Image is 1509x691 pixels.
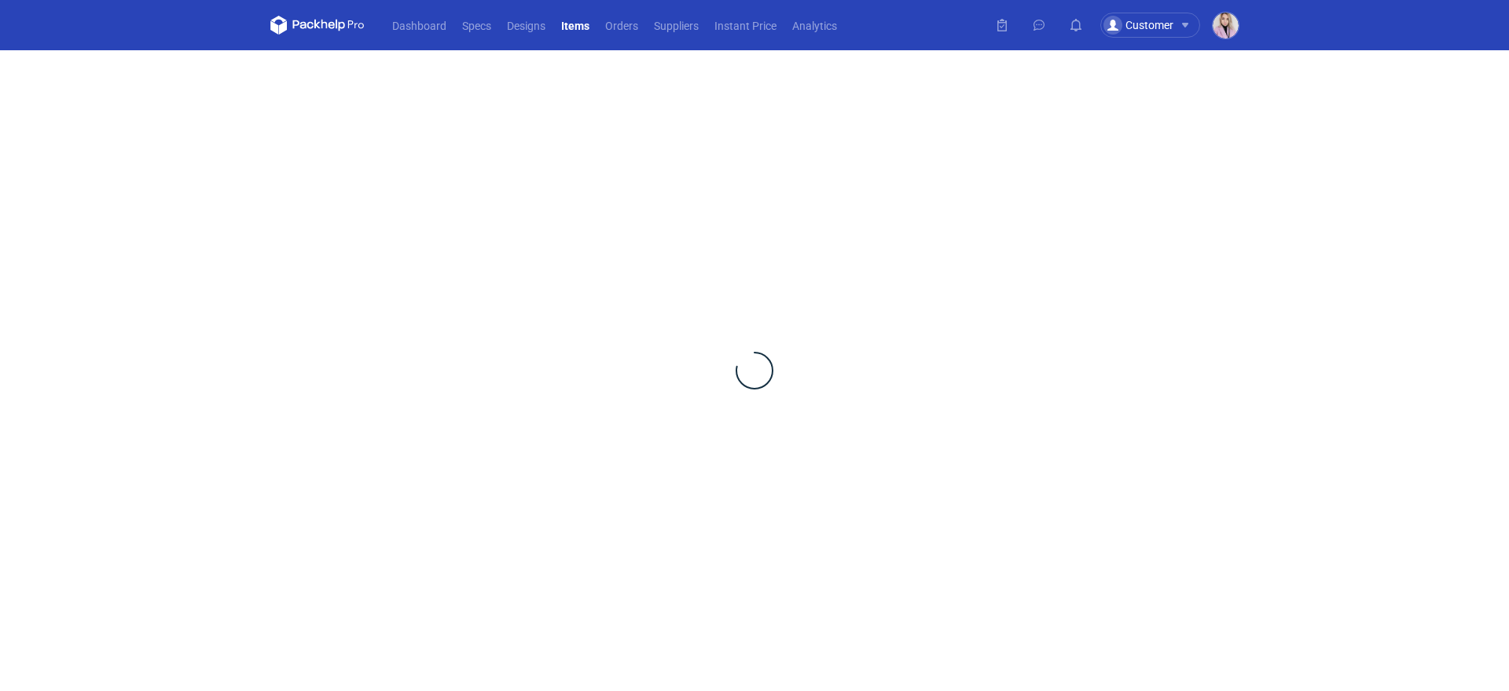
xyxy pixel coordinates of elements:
a: Designs [499,16,553,35]
svg: Packhelp Pro [270,16,365,35]
a: Orders [597,16,646,35]
a: Analytics [784,16,845,35]
img: Klaudia Wiśniewska [1213,13,1239,38]
a: Dashboard [384,16,454,35]
div: Customer [1103,16,1173,35]
button: Customer [1100,13,1213,38]
a: Items [553,16,597,35]
a: Specs [454,16,499,35]
a: Suppliers [646,16,707,35]
a: Instant Price [707,16,784,35]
